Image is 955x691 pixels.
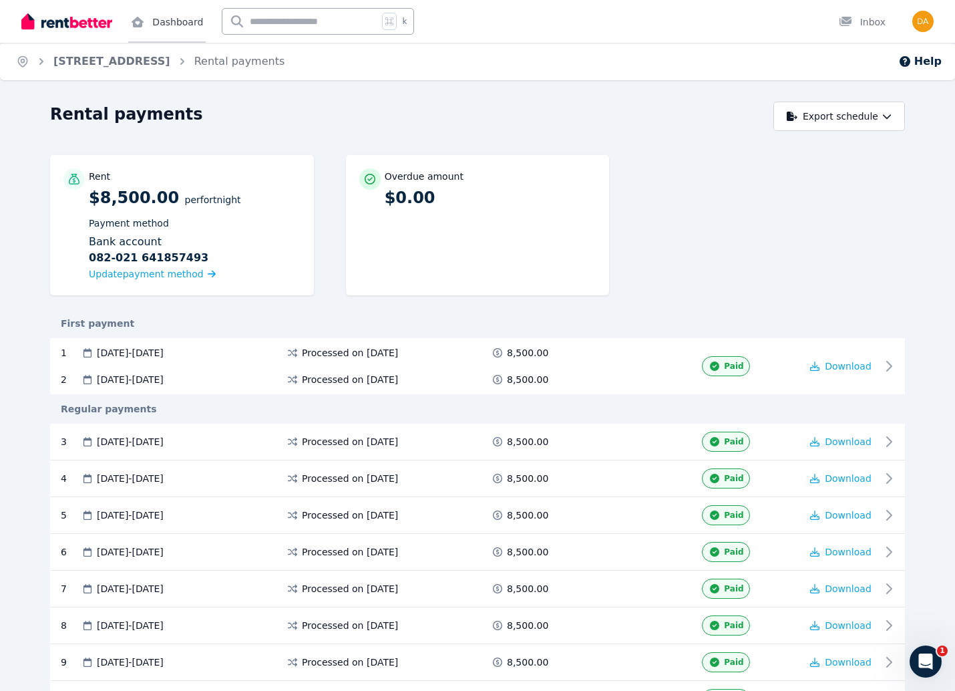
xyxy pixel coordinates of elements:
[61,652,81,672] div: 9
[724,473,743,484] span: Paid
[810,509,872,522] button: Download
[724,547,743,557] span: Paid
[302,582,398,595] span: Processed on [DATE]
[385,170,463,183] p: Overdue amount
[97,582,164,595] span: [DATE] - [DATE]
[89,217,301,230] p: Payment method
[825,620,872,631] span: Download
[937,646,948,656] span: 1
[912,11,934,32] img: Daniel Hough and Cecily Hough
[507,509,548,522] span: 8,500.00
[825,657,872,668] span: Download
[61,373,81,386] div: 2
[810,582,872,595] button: Download
[61,542,81,562] div: 6
[97,346,164,360] span: [DATE] - [DATE]
[507,656,548,669] span: 8,500.00
[97,472,164,485] span: [DATE] - [DATE]
[89,269,204,279] span: Update payment method
[825,361,872,372] span: Download
[507,545,548,559] span: 8,500.00
[302,346,398,360] span: Processed on [DATE]
[810,545,872,559] button: Download
[302,619,398,632] span: Processed on [DATE]
[385,187,596,209] p: $0.00
[810,435,872,448] button: Download
[89,170,110,183] p: Rent
[507,346,548,360] span: 8,500.00
[507,435,548,448] span: 8,500.00
[50,402,905,416] div: Regular payments
[810,619,872,632] button: Download
[825,583,872,594] span: Download
[825,436,872,447] span: Download
[898,53,942,70] button: Help
[507,373,548,386] span: 8,500.00
[810,472,872,485] button: Download
[61,579,81,599] div: 7
[97,435,164,448] span: [DATE] - [DATE]
[302,545,398,559] span: Processed on [DATE]
[97,373,164,386] span: [DATE] - [DATE]
[194,55,285,67] a: Rental payments
[724,657,743,668] span: Paid
[724,620,743,631] span: Paid
[302,472,398,485] span: Processed on [DATE]
[97,545,164,559] span: [DATE] - [DATE]
[810,360,872,373] button: Download
[825,547,872,557] span: Download
[402,16,407,27] span: k
[89,250,208,266] b: 082-021 641857493
[302,509,398,522] span: Processed on [DATE]
[61,468,81,489] div: 4
[53,55,170,67] a: [STREET_ADDRESS]
[839,15,886,29] div: Inbox
[97,656,164,669] span: [DATE] - [DATE]
[21,11,112,31] img: RentBetter
[910,646,942,678] iframe: Intercom live chat
[825,510,872,521] span: Download
[50,104,203,125] h1: Rental payments
[507,582,548,595] span: 8,500.00
[507,619,548,632] span: 8,500.00
[89,187,301,282] p: $8,500.00
[97,509,164,522] span: [DATE] - [DATE]
[61,505,81,525] div: 5
[773,102,905,131] button: Export schedule
[97,619,164,632] span: [DATE] - [DATE]
[89,234,301,266] div: Bank account
[507,472,548,485] span: 8,500.00
[185,194,241,205] span: per Fortnight
[302,373,398,386] span: Processed on [DATE]
[61,615,81,636] div: 8
[724,436,743,447] span: Paid
[50,317,905,330] div: First payment
[302,435,398,448] span: Processed on [DATE]
[61,346,81,360] div: 1
[724,510,743,521] span: Paid
[61,432,81,452] div: 3
[302,656,398,669] span: Processed on [DATE]
[825,473,872,484] span: Download
[724,361,743,372] span: Paid
[810,656,872,669] button: Download
[724,583,743,594] span: Paid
